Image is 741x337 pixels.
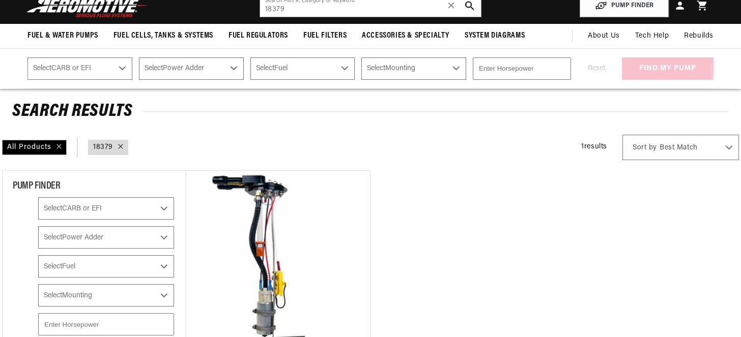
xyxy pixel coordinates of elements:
[139,57,244,80] select: Power Adder
[27,57,132,80] select: CARB or EFI
[12,104,729,120] h2: Search Results
[38,284,174,307] select: Mounting
[38,226,174,249] select: Power Adder
[581,143,607,150] span: 1 results
[296,24,354,48] summary: Fuel Filters
[473,57,571,80] input: Enter Horsepower
[106,24,221,48] summary: Fuel Cells, Tanks & Systems
[465,30,525,41] span: System Diagrams
[250,57,355,80] select: Fuel
[588,32,620,40] span: About Us
[113,30,213,41] span: Fuel Cells, Tanks & Systems
[580,24,628,48] a: About Us
[20,24,106,48] summary: Fuel & Water Pumps
[38,313,174,335] input: Enter Horsepower
[2,140,67,155] div: All Products
[676,24,721,48] summary: Rebuilds
[38,197,174,220] select: CARB or EFI
[622,135,739,160] select: Sort by
[684,30,714,42] span: Rebuilds
[13,181,61,191] span: PUMP FINDER
[93,142,113,153] a: 18379
[457,24,532,48] summary: System Diagrams
[362,30,449,41] span: Accessories & Specialty
[229,30,288,41] span: Fuel Regulators
[361,57,466,80] select: Mounting
[38,255,174,278] select: Fuel
[27,30,98,41] span: Fuel & Water Pumps
[354,24,457,48] summary: Accessories & Specialty
[633,143,657,153] span: Sort by
[303,30,347,41] span: Fuel Filters
[628,24,676,48] summary: Tech Help
[221,24,296,48] summary: Fuel Regulators
[635,30,669,42] span: Tech Help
